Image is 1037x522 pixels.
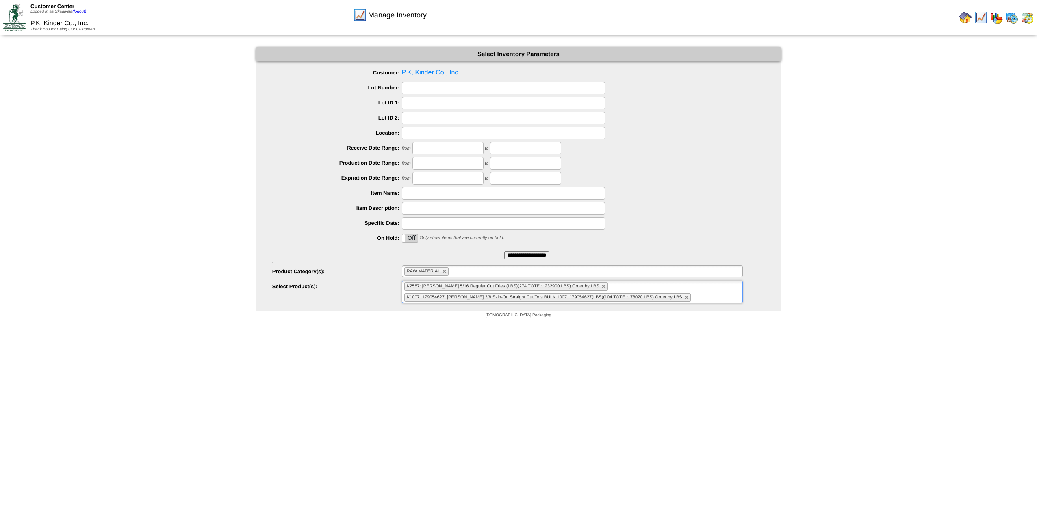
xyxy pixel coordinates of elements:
[272,268,402,274] label: Product Category(s):
[368,11,427,20] span: Manage Inventory
[272,100,402,106] label: Lot ID 1:
[485,176,488,181] span: to
[1021,11,1034,24] img: calendarinout.gif
[402,161,411,166] span: from
[272,145,402,151] label: Receive Date Range:
[272,67,781,79] span: P.K, Kinder Co., Inc.
[959,11,972,24] img: home.gif
[272,205,402,211] label: Item Description:
[990,11,1003,24] img: graph.gif
[402,234,418,243] div: OnOff
[3,4,26,31] img: ZoRoCo_Logo(Green%26Foil)%20jpg.webp
[272,85,402,91] label: Lot Number:
[485,161,488,166] span: to
[256,47,781,61] div: Select Inventory Parameters
[1005,11,1018,24] img: calendarprod.gif
[272,175,402,181] label: Expiration Date Range:
[402,176,411,181] span: from
[30,3,74,9] span: Customer Center
[272,130,402,136] label: Location:
[407,295,682,300] span: K10071179054627: [PERSON_NAME] 3/8 Skin-On Straight Cut Tots BULK 10071179054627(LBS)(104 TOTE ~ ...
[272,115,402,121] label: Lot ID 2:
[402,234,418,242] label: Off
[272,70,402,76] label: Customer:
[485,146,488,151] span: to
[30,20,89,27] span: P.K, Kinder Co., Inc.
[72,9,86,14] a: (logout)
[272,283,402,289] label: Select Product(s):
[272,190,402,196] label: Item Name:
[354,9,367,22] img: line_graph.gif
[30,27,95,32] span: Thank You for Being Our Customer!
[974,11,987,24] img: line_graph.gif
[272,220,402,226] label: Specific Date:
[402,146,411,151] span: from
[420,235,504,240] span: Only show items that are currently on hold.
[407,284,599,289] span: K2587: [PERSON_NAME] 5/16 Regular Cut Fries (LBS)(274 TOTE ~ 232900 LBS) Order by LBS
[272,235,402,241] label: On Hold:
[486,313,551,318] span: [DEMOGRAPHIC_DATA] Packaging
[30,9,86,14] span: Logged in as Skadiyala
[272,160,402,166] label: Production Date Range:
[407,269,440,274] span: RAW MATERIAL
